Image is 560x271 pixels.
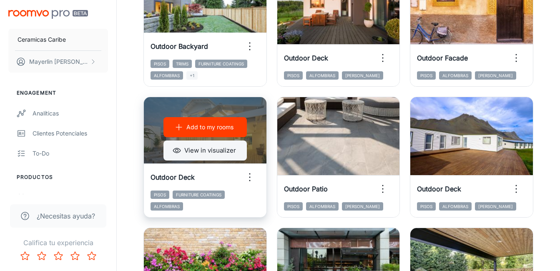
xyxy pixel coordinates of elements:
p: Ceramicas Caribe [18,35,66,44]
span: [PERSON_NAME] [342,71,383,80]
span: Pisos [417,71,436,80]
button: Ceramicas Caribe [8,29,108,50]
div: Clientes potenciales [33,129,108,138]
span: [PERSON_NAME] [475,202,516,211]
span: Trims [173,60,192,68]
span: [PERSON_NAME] [475,71,516,80]
span: Pisos [151,191,169,199]
h6: Outdoor Deck [284,53,328,63]
button: Mayerlin [PERSON_NAME] [8,51,108,73]
span: Furniture Coatings [173,191,225,199]
p: Califica tu experiencia [7,238,110,248]
span: Alfombras [151,71,183,80]
span: Pisos [151,60,169,68]
span: Alfombras [439,202,472,211]
h6: Outdoor Facade [417,53,468,63]
button: Rate 4 star [67,248,83,264]
span: +1 [186,71,198,80]
div: Mis productos [33,193,108,202]
div: To-do [33,149,108,158]
button: Rate 5 star [83,248,100,264]
span: Pisos [284,202,303,211]
button: Rate 3 star [50,248,67,264]
h6: Outdoor Backyard [151,41,208,51]
span: Alfombras [306,71,339,80]
button: Add to my rooms [163,117,247,137]
h6: Outdoor Deck [151,172,195,182]
span: Alfombras [306,202,339,211]
span: Pisos [284,71,303,80]
h6: Outdoor Patio [284,184,328,194]
button: View in visualizer [163,141,247,161]
span: Furniture Coatings [195,60,247,68]
h6: Outdoor Deck [417,184,461,194]
span: Alfombras [439,71,472,80]
img: Roomvo PRO Beta [8,10,88,19]
span: ¿Necesitas ayuda? [37,211,95,221]
span: Pisos [417,202,436,211]
span: Alfombras [151,202,183,211]
button: Rate 2 star [33,248,50,264]
div: Analíticas [33,109,108,118]
p: Mayerlin [PERSON_NAME] [29,57,88,66]
button: Rate 1 star [17,248,33,264]
span: [PERSON_NAME] [342,202,383,211]
p: Add to my rooms [186,123,234,132]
